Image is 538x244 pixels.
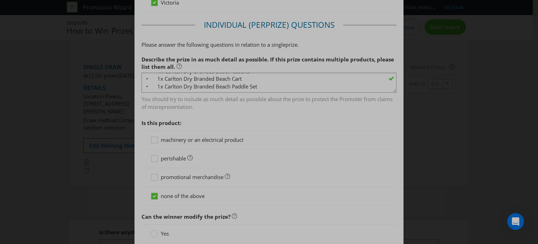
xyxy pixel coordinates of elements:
[265,19,287,30] span: Prize
[507,213,524,230] div: Open Intercom Messenger
[161,155,186,162] span: perishable
[287,19,334,30] span: ) Questions
[161,136,243,143] span: machinery or an electrical product
[142,73,396,93] textarea: Carlton Dry Summer Prize Pack, consisting of: • 1x Carlton Dry Branded Beach Cabana • 1x Carlton ...
[161,192,205,199] span: none of the above
[297,41,299,48] span: .
[142,93,396,111] span: You should try to include as much detail as possible about the prize to protect the Promoter from...
[204,19,265,30] span: Individual (Per
[161,230,169,237] span: Yes
[161,173,223,180] span: promotional merchandise
[142,119,181,126] span: Is this product:
[142,56,394,70] span: Describe the prize in as much detail as possible. If this prize contains multiple products, pleas...
[142,41,285,48] span: Please answer the following questions in relation to a single
[142,213,230,220] span: Can the winner modify the prize?
[285,41,297,48] span: prize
